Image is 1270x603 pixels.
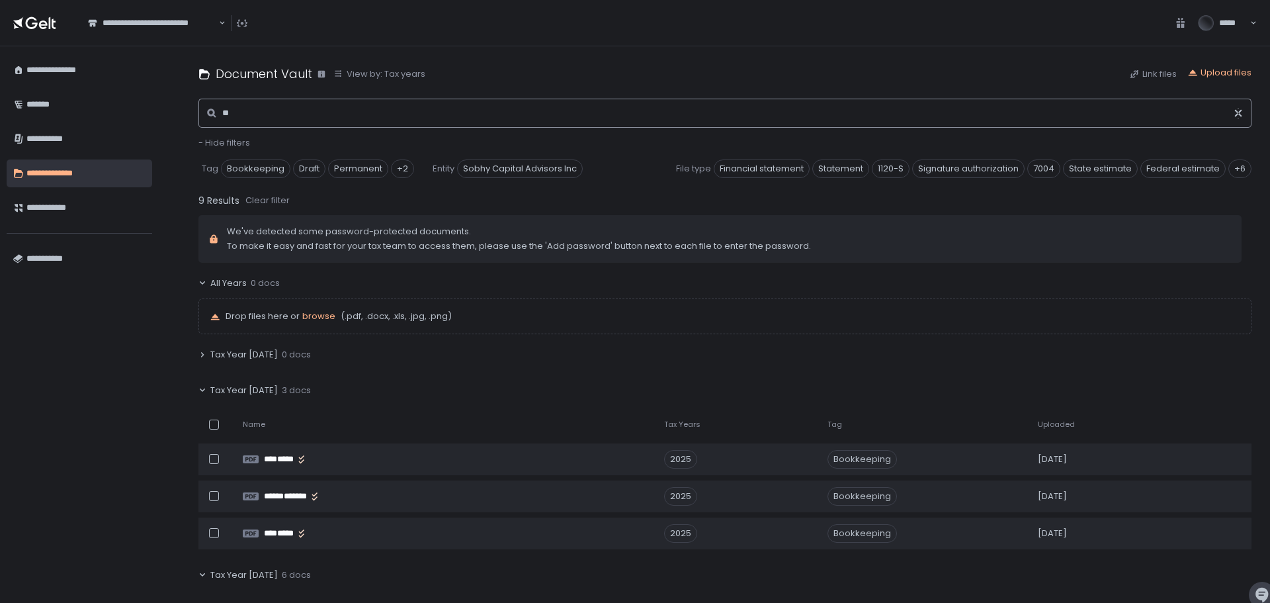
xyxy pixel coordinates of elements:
[338,310,452,322] span: (.pdf, .docx, .xls, .jpg, .png)
[1228,160,1251,178] div: +6
[912,160,1025,178] span: Signature authorization
[664,524,697,543] div: 2025
[217,17,218,30] input: Search for option
[1129,68,1177,80] button: Link files
[1038,528,1067,539] span: [DATE]
[812,160,869,178] span: Statement
[676,163,711,175] span: File type
[433,163,454,175] span: Entity
[1027,160,1060,178] span: 7004
[1063,160,1138,178] span: State estimate
[391,160,414,178] div: +2
[227,240,811,252] span: To make it easy and fast for your tax team to access them, please use the 'Add password' button n...
[827,487,897,506] span: Bookkeeping
[827,450,897,469] span: Bookkeeping
[210,349,278,361] span: Tax Year [DATE]
[282,569,311,581] span: 6 docs
[1038,490,1067,502] span: [DATE]
[226,310,1240,322] p: Drop files here or
[202,163,218,175] span: Tag
[245,194,290,207] button: Clear filter
[210,569,278,581] span: Tax Year [DATE]
[293,160,325,178] span: Draft
[664,487,697,506] div: 2025
[664,450,697,469] div: 2025
[198,136,250,149] span: - Hide filters
[251,277,280,289] span: 0 docs
[1140,160,1226,178] span: Federal estimate
[1187,67,1251,79] button: Upload files
[827,524,897,543] span: Bookkeeping
[457,160,583,178] span: Sobhy Capital Advisors Inc
[1038,420,1075,430] span: Uploaded
[210,277,247,289] span: All Years
[216,65,312,83] h1: Document Vault
[302,310,335,322] button: browse
[282,385,311,396] span: 3 docs
[198,194,239,207] span: 9 Results
[328,160,388,178] span: Permanent
[664,420,700,430] span: Tax Years
[227,226,811,238] span: We've detected some password-protected documents.
[210,385,278,396] span: Tax Year [DATE]
[245,195,290,207] div: Clear filter
[714,160,810,178] span: Financial statement
[79,9,226,37] div: Search for option
[333,68,425,80] button: View by: Tax years
[1038,453,1067,465] span: [DATE]
[243,420,265,430] span: Name
[827,420,842,430] span: Tag
[872,160,910,178] span: 1120-S
[221,160,290,178] span: Bookkeeping
[198,137,250,149] button: - Hide filters
[282,349,311,361] span: 0 docs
